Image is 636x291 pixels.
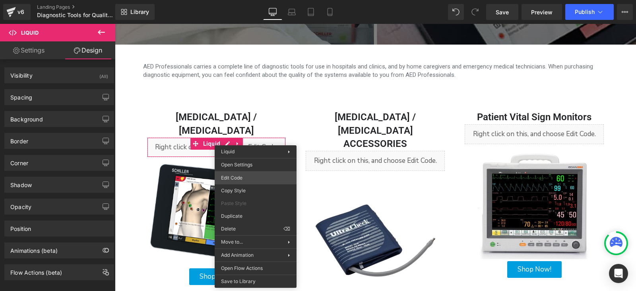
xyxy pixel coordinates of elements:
span: Publish [575,9,595,15]
div: Visibility [10,68,33,79]
span: Copy Style [221,187,290,194]
span: Edit Code [221,174,290,182]
h2: [MEDICAL_DATA] / [MEDICAL_DATA] Accessories [191,87,330,127]
div: Background [10,111,43,123]
div: Position [10,221,31,232]
span: Liquid [21,29,39,36]
div: Shadow [10,177,32,188]
a: Laptop [282,4,301,20]
div: Corner [10,155,28,166]
div: Border [10,133,28,145]
span: Add Animation [221,252,288,259]
a: Expand / Collapse [118,114,128,126]
span: Paste Style [221,200,290,207]
a: Shop Now! [392,237,447,254]
div: Flow Actions (beta) [10,265,62,276]
span: Move to... [221,238,288,246]
a: v6 [3,4,31,20]
div: Opacity [10,199,31,210]
span: Shop Now! [85,249,118,257]
a: Desktop [263,4,282,20]
span: Delete [221,225,283,232]
div: v6 [16,7,26,17]
span: Preview [531,8,553,16]
span: Open Settings [221,161,290,168]
span: ⌫ [283,225,290,232]
div: Spacing [10,90,32,101]
span: Liquid [86,114,108,126]
span: Duplicate [221,213,290,220]
h2: [MEDICAL_DATA] / [MEDICAL_DATA] [32,87,171,113]
span: Liquid [221,148,235,154]
div: (All) [99,68,108,81]
span: Save to Library [221,278,290,285]
button: Publish [565,4,614,20]
span: Shop Now! [403,242,436,250]
span: Save [496,8,509,16]
img: Electrorardiogram machine [32,137,171,244]
button: Undo [448,4,464,20]
a: Tablet [301,4,320,20]
a: Preview [522,4,562,20]
a: Shop Now! [74,244,129,261]
span: Open Flow Actions [221,265,290,272]
a: Mobile [320,4,339,20]
img: Blood pressure cuff. [191,147,330,286]
h2: Patient Vital Sign Monitors [350,87,489,100]
span: Library [130,8,149,16]
button: More [617,4,633,20]
p: AED Professionals carries a complete line of diagnostic tools for use in hospitals and clinics, a... [28,39,493,55]
img: Patient vital signs monitor. [363,124,476,237]
a: Design [59,41,117,59]
div: Open Intercom Messenger [609,264,628,283]
button: Redo [467,4,483,20]
div: Animations (beta) [10,243,58,254]
a: New Library [115,4,155,20]
span: Diagnostic Tools for Quality Medical Care | AED Professionals [37,12,113,18]
a: Landing Pages [37,4,128,10]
